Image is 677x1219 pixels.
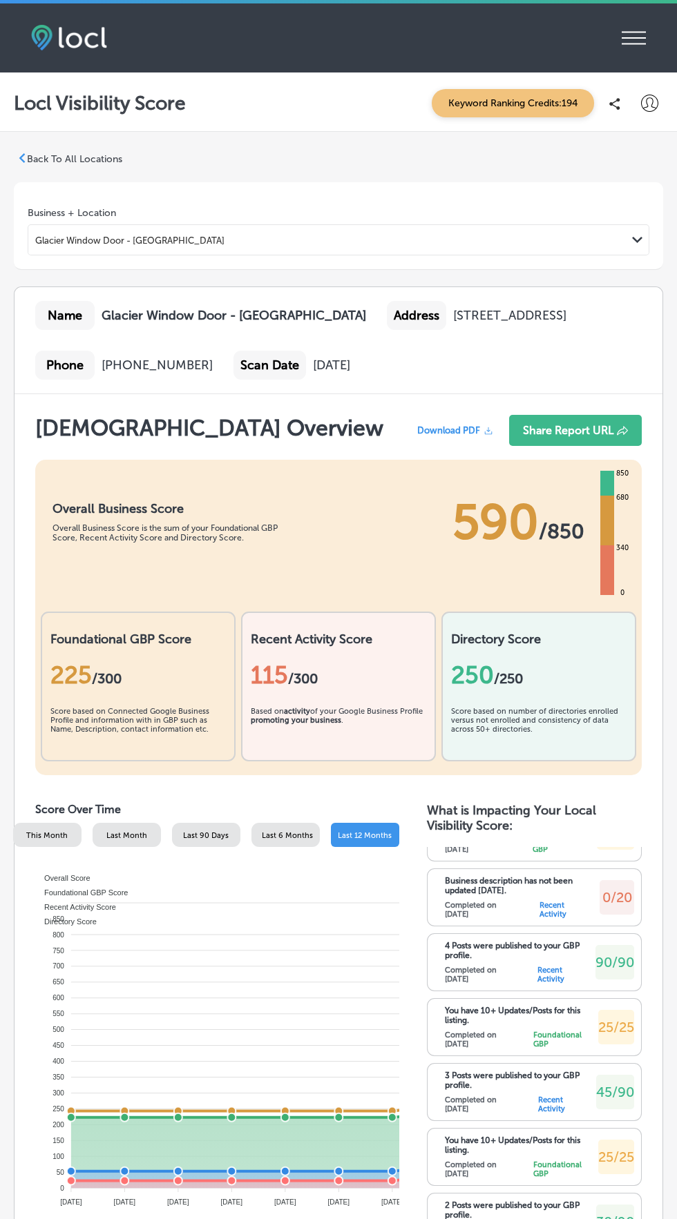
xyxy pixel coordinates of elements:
tspan: 500 [53,1026,64,1033]
span: 25/25 [598,1149,634,1165]
span: Keyword Ranking Credits: 194 [432,89,594,117]
label: Recent Activity [538,1095,586,1113]
div: Address [387,301,446,330]
span: Download PDF [417,425,480,436]
h2: Recent Activity Score [251,632,426,647]
label: Recent Activity [540,901,589,919]
span: 25/25 [598,1019,634,1035]
div: [STREET_ADDRESS] [453,308,566,323]
span: /250 [494,670,523,687]
span: Directory Score [34,917,97,926]
span: 90/90 [595,954,634,971]
img: fda3e92497d09a02dc62c9cd864e3231.png [31,25,107,50]
label: Business + Location [28,207,116,219]
b: activity [284,707,310,716]
label: Completed on [DATE] [445,1031,509,1049]
div: 225 [50,661,226,690]
tspan: [DATE] [221,1198,243,1206]
span: 45/90 [596,1084,634,1100]
span: This Month [26,831,68,840]
div: Score based on Connected Google Business Profile and information with in GBP such as Name, Descri... [50,707,226,748]
div: 250 [451,661,627,690]
span: Last 90 Days [183,831,229,840]
span: Overall Score [34,874,90,882]
span: 0/20 [602,889,632,906]
span: / 850 [539,519,584,544]
div: 0 [618,587,627,598]
p: You have 10+ Updates/Posts for this listing. [445,1135,598,1155]
tspan: [DATE] [381,1198,403,1206]
tspan: 600 [53,994,64,1002]
div: [PHONE_NUMBER] [102,358,213,373]
tspan: [DATE] [167,1198,189,1206]
span: Recent Activity Score [34,903,116,911]
span: Foundational GBP Score [34,888,128,897]
div: Scan Date [233,351,306,380]
span: Last Month [106,831,147,840]
label: Completed on [DATE] [445,1160,509,1178]
span: 590 [452,493,539,551]
div: 850 [613,468,631,479]
label: Foundational GBP [533,1160,588,1178]
button: Share Report URL [509,415,642,446]
tspan: [DATE] [328,1198,350,1206]
tspan: 700 [53,962,64,970]
tspan: 200 [53,1121,64,1129]
label: Completed on [DATE] [445,901,516,919]
h2: Score Over Time [35,803,399,816]
tspan: 750 [53,947,64,955]
p: 3 Posts were published to your GBP profile. [445,1071,596,1090]
div: Phone [35,351,95,380]
tspan: 550 [53,1010,64,1017]
h1: [DEMOGRAPHIC_DATA] Overview [35,415,383,453]
div: Score based on number of directories enrolled versus not enrolled and consistency of data across ... [451,707,627,748]
tspan: 800 [53,931,64,939]
h1: Overall Business Score [53,501,294,516]
p: Business description has not been updated [DATE]. [445,876,600,895]
p: 4 Posts were published to your GBP profile. [445,941,595,960]
tspan: 450 [53,1042,64,1049]
b: promoting your business [251,716,341,725]
tspan: 850 [53,915,64,923]
span: /300 [288,670,318,687]
div: Name [35,301,95,330]
tspan: 300 [53,1089,64,1097]
div: Glacier Window Door - [GEOGRAPHIC_DATA] [35,235,225,245]
tspan: 150 [53,1137,64,1144]
b: Glacier Window Door - [GEOGRAPHIC_DATA] [102,308,366,323]
div: 115 [251,661,426,690]
p: Locl Visibility Score [14,92,186,115]
h2: Directory Score [451,632,627,647]
div: Based on of your Google Business Profile . [251,707,426,748]
p: Back To All Locations [27,153,122,165]
tspan: 650 [53,978,64,986]
div: 340 [613,543,631,554]
label: Foundational GBP [533,1031,588,1049]
tspan: 250 [53,1105,64,1113]
label: Completed on [DATE] [445,1095,514,1113]
label: Recent Activity [537,966,585,984]
div: Overall Business Score is the sum of your Foundational GBP Score, Recent Activity Score and Direc... [53,523,294,543]
div: 680 [613,492,631,503]
tspan: 400 [53,1057,64,1065]
div: [DATE] [313,358,350,373]
span: Last 6 Months [262,831,313,840]
tspan: [DATE] [60,1198,82,1206]
h2: What is Impacting Your Local Visibility Score: [427,803,642,833]
label: Completed on [DATE] [445,966,513,984]
tspan: [DATE] [274,1198,296,1206]
p: You have 10+ Updates/Posts for this listing. [445,1006,598,1025]
tspan: 350 [53,1073,64,1081]
span: / 300 [92,670,122,687]
tspan: [DATE] [114,1198,136,1206]
h2: Foundational GBP Score [50,632,226,647]
span: Last 12 Months [338,831,392,840]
